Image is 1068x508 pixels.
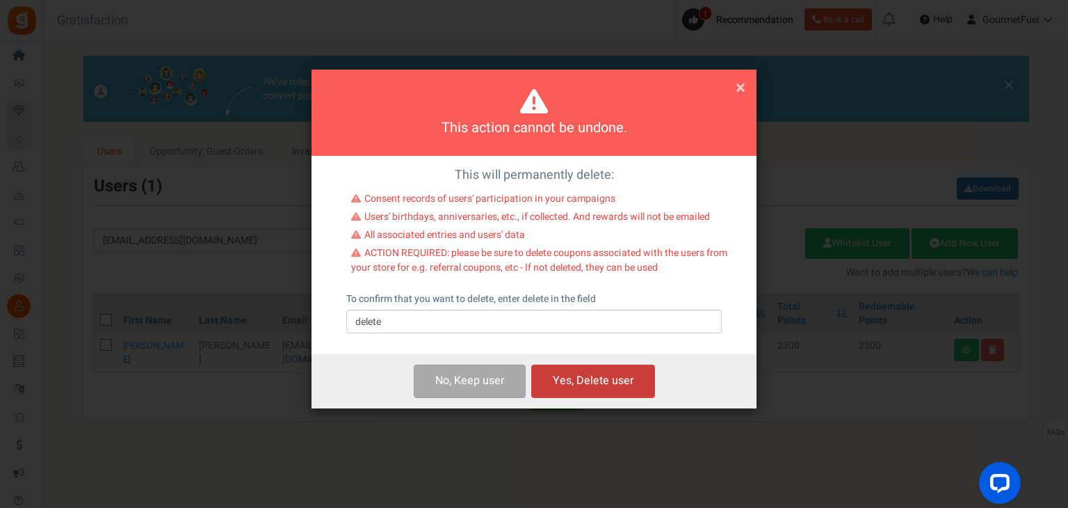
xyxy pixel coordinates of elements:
[736,74,745,101] span: ×
[351,210,727,228] li: Users' birthdays, anniversaries, etc., if collected. And rewards will not be emailed
[351,246,727,278] li: ACTION REQUIRED: please be sure to delete coupons associated with the users from your store for e...
[351,228,727,246] li: All associated entries and users' data
[346,292,596,306] label: To confirm that you want to delete, enter delete in the field
[329,118,739,138] h4: This action cannot be undone.
[531,365,655,397] button: Yes, Delete user
[414,365,526,397] button: No, Keep user
[346,310,722,333] input: delete
[322,166,746,184] p: This will permanently delete:
[351,192,727,210] li: Consent records of users' participation in your campaigns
